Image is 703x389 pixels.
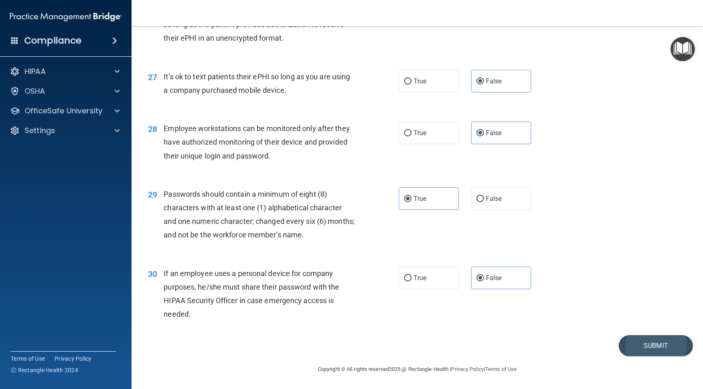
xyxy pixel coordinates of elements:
input: False [476,196,484,202]
span: False [486,195,502,203]
span: Passwords should contain a minimum of eight (8) characters with at least one (1) alphabetical cha... [164,190,355,239]
span: True [414,77,426,85]
p: Settings [25,126,55,136]
span: It’s ok to text patients their ePHI so long as you are using a company purchased mobile device. [164,72,350,94]
span: True [414,195,426,203]
span: True [414,274,426,282]
a: Privacy Policy [451,366,483,372]
span: 29 [148,190,157,200]
span: False [486,274,502,282]
span: If an employee uses a personal device for company purposes, he/she must share their password with... [164,269,339,319]
span: 30 [148,269,157,279]
span: Ⓒ Rectangle Health 2024 [11,366,78,374]
img: PMB logo [10,9,122,25]
h4: Compliance [24,35,81,46]
span: 27 [148,72,157,82]
a: Privacy Policy [55,354,92,363]
span: True [414,129,426,137]
input: True [404,78,412,85]
input: False [476,78,484,85]
span: 28 [148,124,157,134]
a: Terms of Use [485,366,517,372]
span: False [486,77,502,85]
input: True [404,275,412,281]
a: HIPAA [10,67,120,76]
span: Employee workstations can be monitored only after they have authorized monitoring of their device... [164,124,349,160]
a: OSHA [10,86,120,96]
p: OSHA [25,86,45,96]
input: False [476,130,484,136]
input: False [476,275,484,281]
a: OfficeSafe University [10,106,120,116]
p: HIPAA [25,67,46,76]
a: Settings [10,126,120,136]
span: False [486,129,502,137]
input: True [404,196,412,202]
button: Open Resource Center [671,37,695,61]
input: True [404,130,412,136]
button: Submit [619,335,693,356]
a: Terms of Use [11,354,45,363]
div: Copyright © All rights reserved 2025 @ Rectangle Health | | [267,356,567,382]
p: OfficeSafe University [25,106,102,116]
